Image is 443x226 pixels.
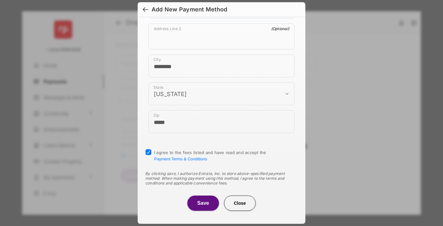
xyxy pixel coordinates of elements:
button: Close [224,196,256,211]
button: I agree to the fees listed and have read and accept the [154,157,207,161]
button: Save [187,196,219,211]
div: payment_method_screening[postal_addresses][addressLine2] [148,23,295,49]
div: Add New Payment Method [152,6,227,13]
div: payment_method_screening[postal_addresses][administrativeArea] [148,82,295,105]
div: payment_method_screening[postal_addresses][locality] [148,55,295,77]
span: I agree to the fees listed and have read and accept the [154,150,266,161]
div: payment_method_screening[postal_addresses][postalCode] [148,110,295,133]
div: By clicking save, I authorize Entrata, Inc. to store above-specified payment method. When making ... [145,171,298,185]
